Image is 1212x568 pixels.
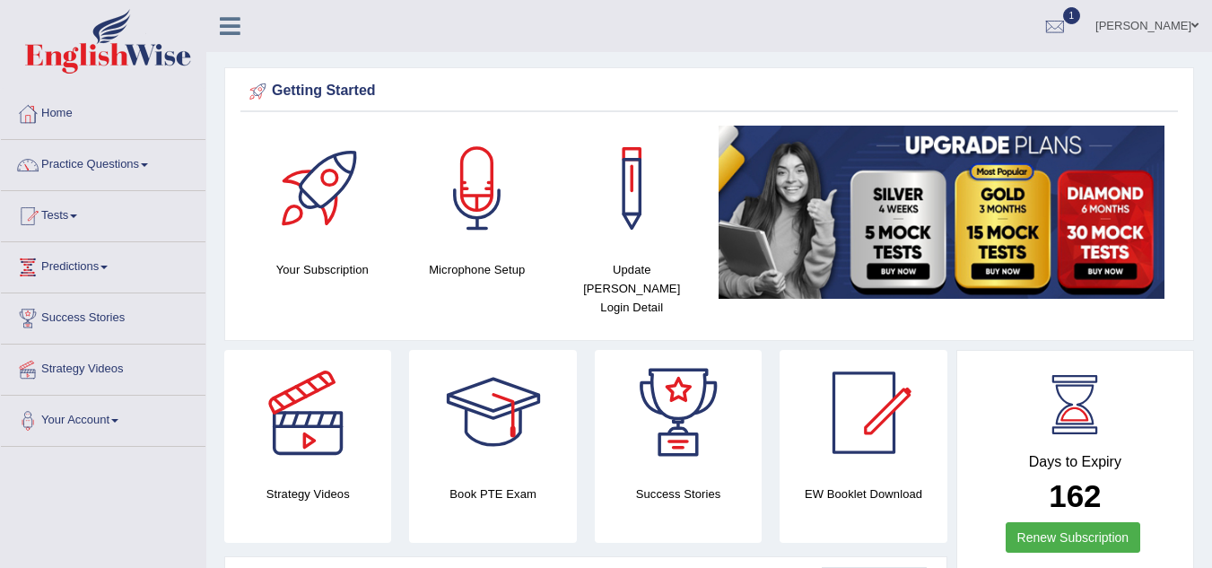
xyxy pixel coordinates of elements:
[245,78,1173,105] div: Getting Started
[409,260,546,279] h4: Microphone Setup
[1006,522,1141,553] a: Renew Subscription
[1,293,205,338] a: Success Stories
[1,396,205,441] a: Your Account
[1063,7,1081,24] span: 1
[254,260,391,279] h4: Your Subscription
[1,345,205,389] a: Strategy Videos
[1,89,205,134] a: Home
[780,485,946,503] h4: EW Booklet Download
[1,191,205,236] a: Tests
[977,454,1173,470] h4: Days to Expiry
[409,485,576,503] h4: Book PTE Exam
[719,126,1165,299] img: small5.jpg
[224,485,391,503] h4: Strategy Videos
[1,140,205,185] a: Practice Questions
[595,485,762,503] h4: Success Stories
[563,260,701,317] h4: Update [PERSON_NAME] Login Detail
[1,242,205,287] a: Predictions
[1049,478,1101,513] b: 162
